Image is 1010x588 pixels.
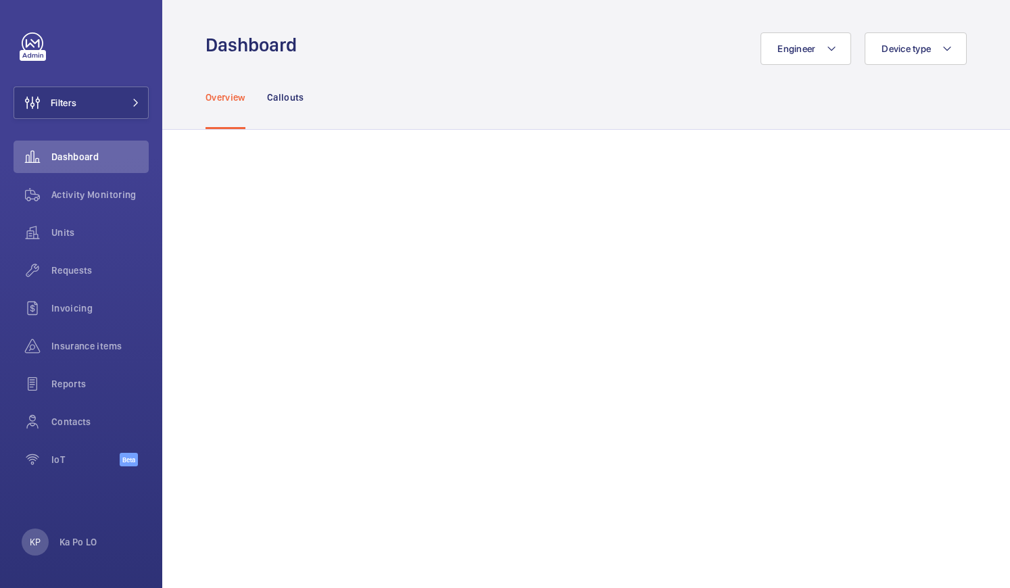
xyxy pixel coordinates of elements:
span: Reports [51,377,149,391]
span: Insurance items [51,339,149,353]
span: Beta [120,453,138,466]
button: Engineer [761,32,851,65]
span: Activity Monitoring [51,188,149,201]
span: IoT [51,453,120,466]
span: Requests [51,264,149,277]
span: Device type [882,43,931,54]
h1: Dashboard [206,32,305,57]
p: Overview [206,91,245,104]
span: Units [51,226,149,239]
p: Ka Po LO [59,535,97,549]
span: Dashboard [51,150,149,164]
span: Contacts [51,415,149,428]
button: Filters [14,87,149,119]
button: Device type [865,32,967,65]
p: Callouts [267,91,304,104]
span: Engineer [777,43,815,54]
p: KP [30,535,41,549]
span: Filters [51,96,76,109]
span: Invoicing [51,301,149,315]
